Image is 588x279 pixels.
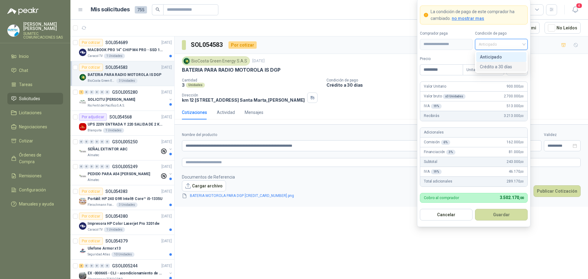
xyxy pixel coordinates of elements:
[476,62,526,72] div: Crédito a 30 días
[424,13,428,17] span: exclamation-circle
[7,79,63,90] a: Tareas
[519,196,524,200] span: ,00
[95,90,99,94] div: 0
[161,238,172,244] p: [DATE]
[520,141,524,144] span: ,00
[424,169,442,175] p: IVA
[228,41,257,49] div: Por cotizar
[88,171,150,177] p: PEDIDO PARA A54 [PERSON_NAME]
[504,93,524,99] span: 2.700.000
[520,150,524,154] span: ,00
[70,210,174,235] a: Por cotizarSOL054380[DATE] Company LogoImpresora HP Color Laserjet Pro 3201dwCaracol TV1 Unidades
[7,93,63,104] a: Solicitudes
[7,7,39,15] img: Logo peakr
[182,67,281,73] p: BATERIA PARA RADIO MOTOROLA IS DGP
[84,164,89,169] div: 0
[79,237,103,245] div: Por cotizar
[182,132,456,138] label: Nombre del producto
[79,98,86,106] img: Company Logo
[424,139,450,145] p: Comisión
[7,107,63,119] a: Licitaciones
[431,8,524,22] p: La condición de pago de este comprador ha cambiado.
[104,54,125,58] div: 1 Unidades
[88,178,99,183] p: Almatec
[88,252,110,257] p: Seguridad Atlas
[424,103,442,109] p: IVA
[186,83,205,88] div: Unidades
[88,97,135,103] p: SOLICITU [PERSON_NAME]
[79,188,103,195] div: Por cotizar
[88,221,159,227] p: Impresora HP Color Laserjet Pro 3201dw
[79,173,86,180] img: Company Logo
[507,179,524,184] span: 289.170
[182,174,304,180] p: Documentos de Referencia
[105,90,110,94] div: 0
[79,164,84,169] div: 0
[88,78,115,83] p: BioCosta Green Energy S.A.S
[441,140,450,145] div: 6 %
[79,64,103,71] div: Por cotizar
[70,36,174,61] a: Por cotizarSOL054689[DATE] Company LogoMACBOOK PRO 14" CHIP M4 PRO - SSD 1TB RAM 24GBCaracol TV1 ...
[475,209,528,221] button: Guardar
[161,89,172,95] p: [DATE]
[88,54,103,58] p: Caracol TV
[88,227,103,232] p: Caracol TV
[19,109,42,116] span: Licitaciones
[182,109,207,116] div: Cotizaciones
[105,164,110,169] div: 0
[104,227,125,232] div: 1 Unidades
[19,172,42,179] span: Remisiones
[79,39,103,46] div: Por cotizar
[79,123,86,130] img: Company Logo
[183,58,190,64] img: Company Logo
[112,140,138,144] p: GSOL005250
[182,97,305,103] p: km 12 [STREET_ADDRESS] Santa Marta , [PERSON_NAME]
[509,169,524,175] span: 46.170
[95,264,99,268] div: 0
[217,109,235,116] div: Actividad
[507,103,524,109] span: 513.000
[79,49,86,56] img: Company Logo
[79,247,86,254] img: Company Logo
[507,84,524,89] span: 900.000
[326,82,586,88] p: Crédito a 30 días
[424,149,455,155] p: Financiación
[23,22,63,31] p: [PERSON_NAME] [PERSON_NAME]
[424,179,452,184] p: Total adicionales
[89,164,94,169] div: 0
[161,139,172,145] p: [DATE]
[70,111,174,136] a: Por adjudicarSOL054568[DATE] Company LogoUPS 220V ENTRADA Y 220 SALIDA DE 2 KVABlanquita1 Unidades
[161,263,172,269] p: [DATE]
[500,195,524,200] span: 3.502.170
[7,65,63,76] a: Chat
[509,149,524,155] span: 81.000
[7,135,63,147] a: Cotizar
[105,264,110,268] div: 0
[7,198,63,210] a: Manuales y ayuda
[79,222,86,230] img: Company Logo
[70,235,174,260] a: Por cotizarSOL054379[DATE] Company LogoUlefone Armor x13Seguridad Atlas10 Unidades
[504,113,524,119] span: 3.213.000
[161,213,172,219] p: [DATE]
[105,140,110,144] div: 0
[182,93,305,97] p: Dirección
[156,7,160,12] span: search
[79,198,86,205] img: Company Logo
[84,140,89,144] div: 0
[420,31,473,36] label: Comprador paga
[105,65,128,70] p: SOL054583
[79,148,86,155] img: Company Logo
[89,90,94,94] div: 0
[112,164,138,169] p: GSOL005249
[79,138,173,158] a: 0 0 0 0 0 0 GSOL005250[DATE] Company LogoSEÑAL EXTINTOR ABCAlmatec
[8,25,19,36] img: Company Logo
[88,196,162,202] p: Portátil: HP 240 G9R Intel® Core™ i5-1335U
[161,114,172,120] p: [DATE]
[520,114,524,118] span: ,00
[135,6,147,13] span: 755
[182,56,250,66] div: BioCosta Green Energy S.A.S
[88,122,164,127] p: UPS 220V ENTRADA Y 220 SALIDA DE 2 KVA
[443,94,466,99] div: x 3 Unidades
[424,113,439,119] p: Recibirás
[88,72,161,78] p: BATERIA PARA RADIO MOTOROLA IS DGP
